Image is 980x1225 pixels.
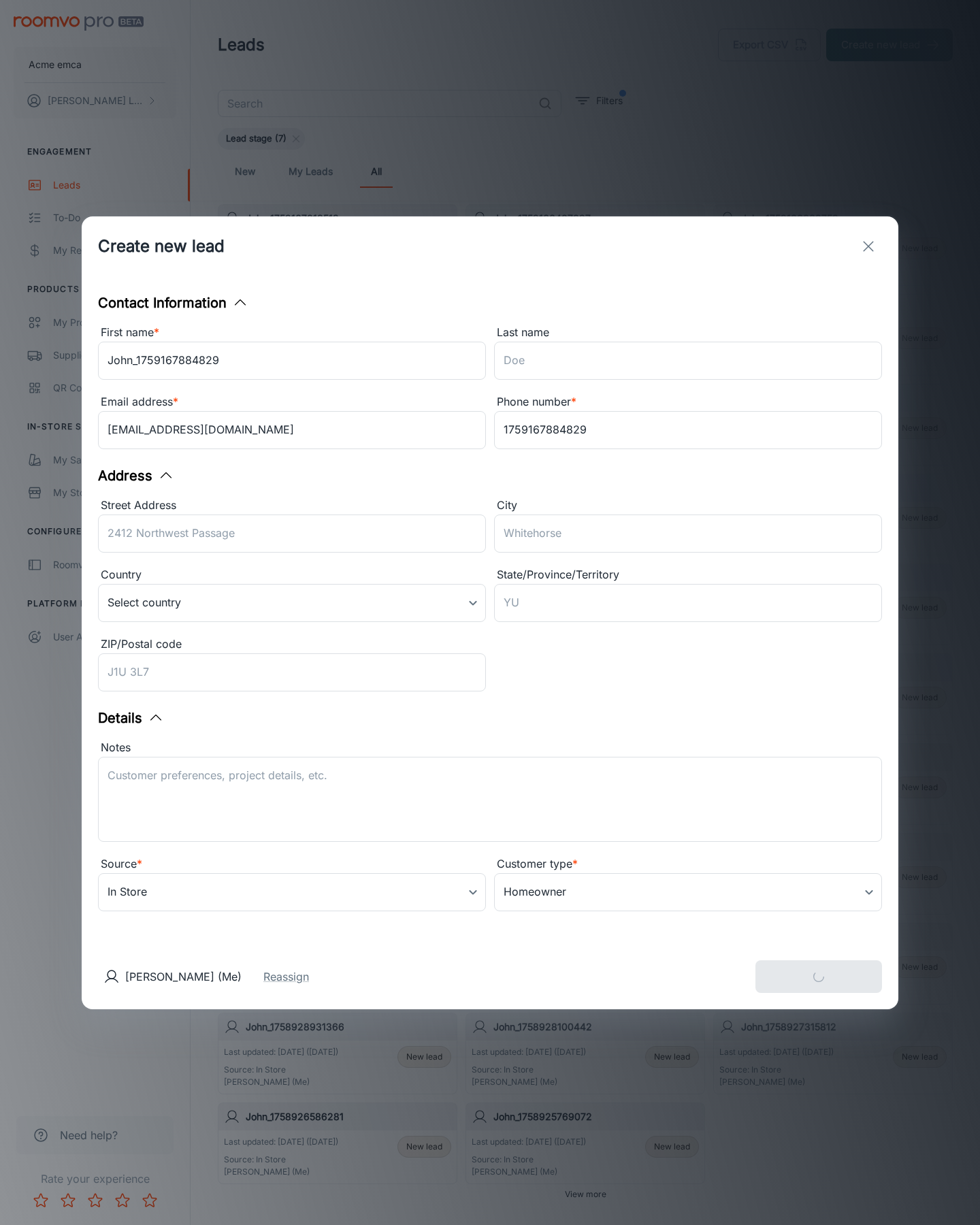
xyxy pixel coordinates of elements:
[494,497,882,514] div: City
[98,739,882,757] div: Notes
[98,465,174,486] button: Address
[98,855,486,873] div: Source
[494,411,882,449] input: +1 439-123-4567
[494,566,882,584] div: State/Province/Territory
[98,342,486,380] input: John
[855,233,882,260] button: exit
[98,293,248,313] button: Contact Information
[98,234,225,259] h1: Create new lead
[494,584,882,622] input: YU
[98,514,486,553] input: 2412 Northwest Passage
[98,653,486,691] input: J1U 3L7
[98,584,486,622] div: Select country
[98,566,486,584] div: Country
[494,324,882,342] div: Last name
[98,497,486,514] div: Street Address
[98,708,164,728] button: Details
[494,873,882,911] div: Homeowner
[494,514,882,553] input: Whitehorse
[98,411,486,449] input: myname@example.com
[98,393,486,411] div: Email address
[494,393,882,411] div: Phone number
[98,324,486,342] div: First name
[494,855,882,873] div: Customer type
[494,342,882,380] input: Doe
[98,636,486,653] div: ZIP/Postal code
[125,968,242,985] p: [PERSON_NAME] (Me)
[263,968,309,985] button: Reassign
[98,873,486,911] div: In Store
